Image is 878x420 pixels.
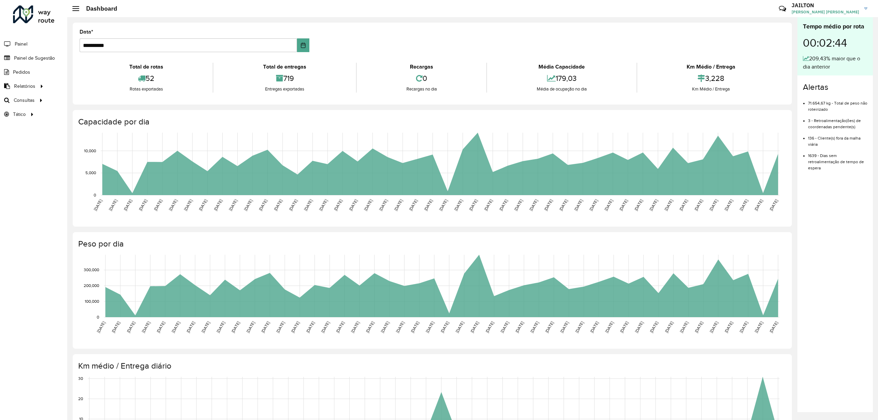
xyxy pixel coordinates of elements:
[350,321,360,334] text: [DATE]
[619,321,629,334] text: [DATE]
[408,199,418,212] text: [DATE]
[216,321,226,334] text: [DATE]
[78,376,83,381] text: 30
[639,63,783,71] div: Km Médio / Entrega
[514,321,524,334] text: [DATE]
[186,321,195,334] text: [DATE]
[213,199,223,212] text: [DATE]
[97,315,99,319] text: 0
[230,321,240,334] text: [DATE]
[303,199,313,212] text: [DATE]
[754,321,764,334] text: [DATE]
[603,199,613,212] text: [DATE]
[215,71,354,86] div: 719
[618,199,628,212] text: [DATE]
[378,199,388,212] text: [DATE]
[500,321,510,334] text: [DATE]
[215,86,354,93] div: Entregas exportadas
[81,86,211,93] div: Rotas exportadas
[470,321,479,334] text: [DATE]
[78,361,785,371] h4: Km médio / Entrega diário
[694,321,704,334] text: [DATE]
[171,321,181,334] text: [DATE]
[123,199,133,212] text: [DATE]
[483,199,493,212] text: [DATE]
[243,199,253,212] text: [DATE]
[15,40,27,48] span: Painel
[335,321,345,334] text: [DATE]
[81,63,211,71] div: Total de rotas
[453,199,463,212] text: [DATE]
[14,97,35,104] span: Consultas
[84,284,99,288] text: 200,000
[792,2,859,9] h3: JAILTON
[808,147,867,171] li: 1639 - Dias sem retroalimentação de tempo de espera
[803,31,867,55] div: 00:02:44
[649,199,658,212] text: [DATE]
[96,321,106,334] text: [DATE]
[530,321,539,334] text: [DATE]
[589,321,599,334] text: [DATE]
[305,321,315,334] text: [DATE]
[769,199,779,212] text: [DATE]
[529,199,538,212] text: [DATE]
[320,321,330,334] text: [DATE]
[724,199,734,212] text: [DATE]
[693,199,703,212] text: [DATE]
[111,321,121,334] text: [DATE]
[425,321,435,334] text: [DATE]
[348,199,358,212] text: [DATE]
[438,199,448,212] text: [DATE]
[803,82,867,92] h4: Alertas
[440,321,450,334] text: [DATE]
[215,63,354,71] div: Total de entregas
[14,83,35,90] span: Relatórios
[275,321,285,334] text: [DATE]
[558,199,568,212] text: [DATE]
[574,321,584,334] text: [DATE]
[573,199,583,212] text: [DATE]
[93,199,103,212] text: [DATE]
[138,199,148,212] text: [DATE]
[395,321,405,334] text: [DATE]
[84,148,96,153] text: 10,000
[754,199,763,212] text: [DATE]
[468,199,478,212] text: [DATE]
[258,199,268,212] text: [DATE]
[803,22,867,31] div: Tempo médio por rota
[273,199,283,212] text: [DATE]
[709,321,719,334] text: [DATE]
[489,71,634,86] div: 179,03
[363,199,373,212] text: [DATE]
[84,268,99,272] text: 300,000
[358,63,485,71] div: Recargas
[498,199,508,212] text: [DATE]
[664,199,674,212] text: [DATE]
[604,321,614,334] text: [DATE]
[769,321,779,334] text: [DATE]
[455,321,465,334] text: [DATE]
[639,71,783,86] div: 3,228
[358,71,485,86] div: 0
[792,9,859,15] span: [PERSON_NAME] [PERSON_NAME]
[108,199,118,212] text: [DATE]
[639,86,783,93] div: Km Médio / Entrega
[380,321,390,334] text: [DATE]
[81,71,211,86] div: 52
[649,321,659,334] text: [DATE]
[168,199,178,212] text: [DATE]
[678,199,688,212] text: [DATE]
[201,321,211,334] text: [DATE]
[808,130,867,147] li: 136 - Cliente(s) fora da malha viária
[126,321,136,334] text: [DATE]
[80,28,93,36] label: Data
[679,321,689,334] text: [DATE]
[85,299,99,303] text: 100,000
[739,321,749,334] text: [DATE]
[775,1,790,16] a: Contato Rápido
[78,396,83,401] text: 20
[78,239,785,249] h4: Peso por dia
[246,321,256,334] text: [DATE]
[79,5,117,12] h2: Dashboard
[803,55,867,71] div: 209,43% maior que o dia anterior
